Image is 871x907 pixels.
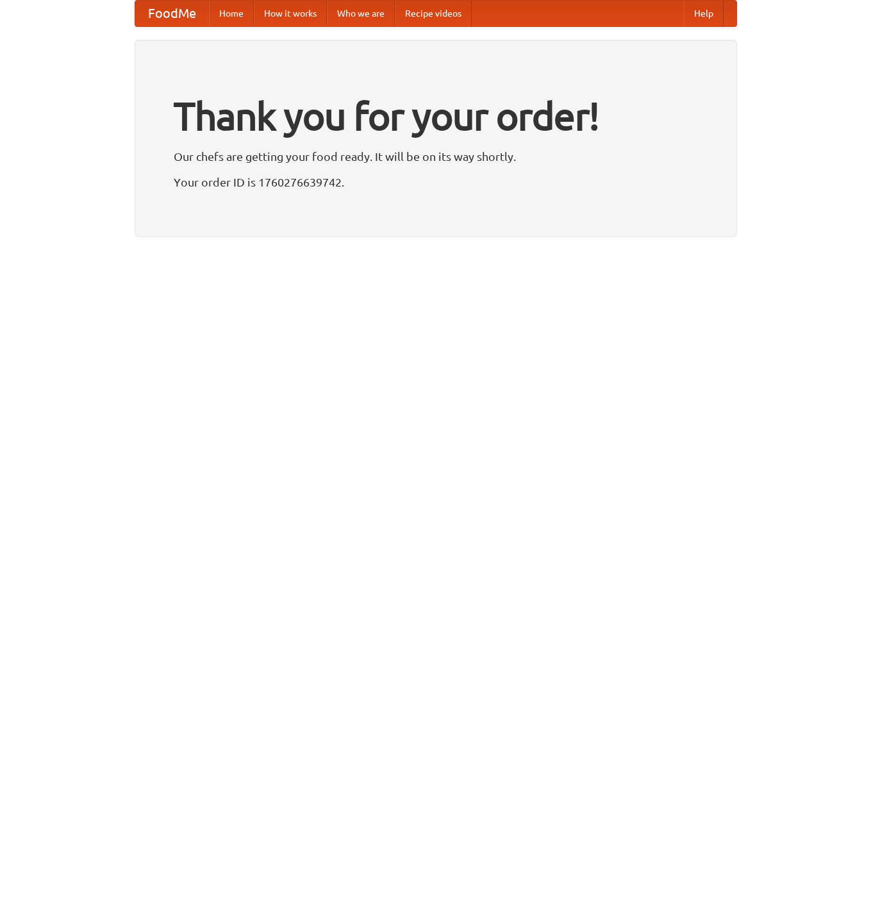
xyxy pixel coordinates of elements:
a: Who we are [327,1,395,26]
a: Recipe videos [395,1,472,26]
a: FoodMe [135,1,209,26]
p: Your order ID is 1760276639742. [174,172,698,192]
h1: Thank you for your order! [174,85,698,147]
p: Our chefs are getting your food ready. It will be on its way shortly. [174,147,698,166]
a: Home [209,1,254,26]
a: Help [684,1,724,26]
a: How it works [254,1,327,26]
